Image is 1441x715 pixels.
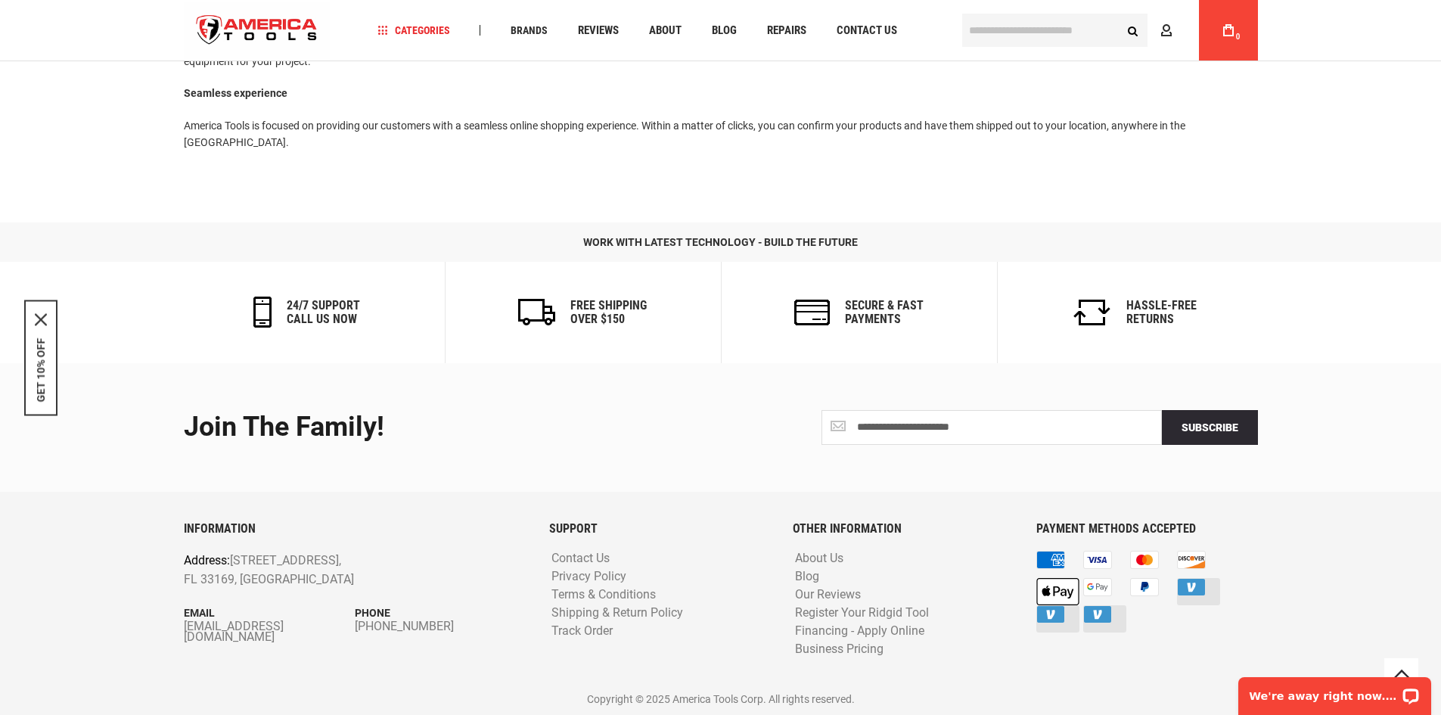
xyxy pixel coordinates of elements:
[767,25,806,36] span: Repairs
[1119,16,1148,45] button: Search
[760,20,813,41] a: Repairs
[511,25,548,36] span: Brands
[371,20,457,41] a: Categories
[791,588,865,602] a: Our Reviews
[35,313,47,325] svg: close icon
[184,522,526,536] h6: INFORMATION
[35,313,47,325] button: Close
[355,621,526,632] a: [PHONE_NUMBER]
[184,2,331,59] img: America Tools
[793,522,1014,536] h6: OTHER INFORMATION
[1228,667,1441,715] iframe: LiveChat chat widget
[1036,522,1257,536] h6: PAYMENT METHODS ACCEPTED
[791,606,933,620] a: Register Your Ridgid Tool
[712,25,737,36] span: Blog
[837,25,897,36] span: Contact Us
[705,20,744,41] a: Blog
[791,624,928,639] a: Financing - Apply Online
[642,20,688,41] a: About
[184,117,1258,151] p: America Tools is focused on providing our customers with a seamless online shopping experience. W...
[504,20,554,41] a: Brands
[571,20,626,41] a: Reviews
[791,642,887,657] a: Business Pricing
[377,25,450,36] span: Categories
[1236,33,1241,41] span: 0
[184,605,356,621] p: Email
[35,337,47,402] button: GET 10% OFF
[184,551,458,589] p: [STREET_ADDRESS], FL 33169, [GEOGRAPHIC_DATA]
[184,85,1258,101] p: Seamless experience
[791,570,823,584] a: Blog
[184,2,331,59] a: store logo
[830,20,904,41] a: Contact Us
[287,299,360,325] h6: 24/7 support call us now
[548,606,687,620] a: Shipping & Return Policy
[184,412,710,443] div: Join the Family!
[548,624,616,639] a: Track Order
[184,691,1258,707] p: Copyright © 2025 America Tools Corp. All rights reserved.
[649,25,682,36] span: About
[1162,410,1258,445] button: Subscribe
[1126,299,1197,325] h6: Hassle-Free Returns
[355,605,526,621] p: Phone
[184,553,230,567] span: Address:
[570,299,647,325] h6: Free Shipping Over $150
[548,552,613,566] a: Contact Us
[845,299,924,325] h6: secure & fast payments
[184,621,356,642] a: [EMAIL_ADDRESS][DOMAIN_NAME]
[791,552,847,566] a: About Us
[548,570,630,584] a: Privacy Policy
[548,588,660,602] a: Terms & Conditions
[549,522,770,536] h6: SUPPORT
[1182,421,1238,434] span: Subscribe
[578,25,619,36] span: Reviews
